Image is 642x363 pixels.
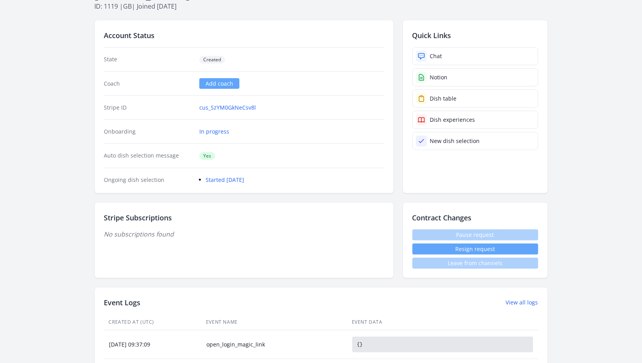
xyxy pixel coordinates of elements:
th: Event Data [347,314,538,330]
div: [DATE] 09:37:09 [105,341,201,348]
div: Chat [430,52,442,60]
span: Yes [199,152,215,160]
div: open_login_magic_link [202,341,347,348]
div: Dish table [430,95,457,103]
h2: Quick Links [412,30,538,41]
a: In progress [199,128,229,136]
span: Pause request [412,229,538,240]
a: View all logs [506,299,538,306]
dt: Stripe ID [104,104,193,112]
span: gb [123,2,132,11]
a: Notion [412,68,538,86]
a: Chat [412,47,538,65]
span: Leave from channels [412,258,538,269]
pre: {} [352,337,533,352]
a: Dish experiences [412,111,538,129]
a: New dish selection [412,132,538,150]
h2: Account Status [104,30,384,41]
div: Dish experiences [430,116,475,124]
th: Created At (UTC) [104,314,201,330]
p: No subscriptions found [104,229,384,239]
dt: Auto dish selection message [104,152,193,160]
span: Created [199,56,225,64]
a: Add coach [199,78,239,89]
h2: Contract Changes [412,212,538,223]
button: Resign request [412,244,538,255]
dt: State [104,55,193,64]
a: Started [DATE] [206,176,244,183]
a: cus_SzYM0GkNeCsv8l [199,104,256,112]
h2: Event Logs [104,297,141,308]
dt: Coach [104,80,193,88]
dt: Onboarding [104,128,193,136]
h2: Stripe Subscriptions [104,212,384,223]
div: Notion [430,73,448,81]
a: Dish table [412,90,538,108]
div: New dish selection [430,137,480,145]
dt: Ongoing dish selection [104,176,193,184]
th: Event Name [201,314,347,330]
p: ID: 1119 | | Joined [DATE] [95,2,548,11]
